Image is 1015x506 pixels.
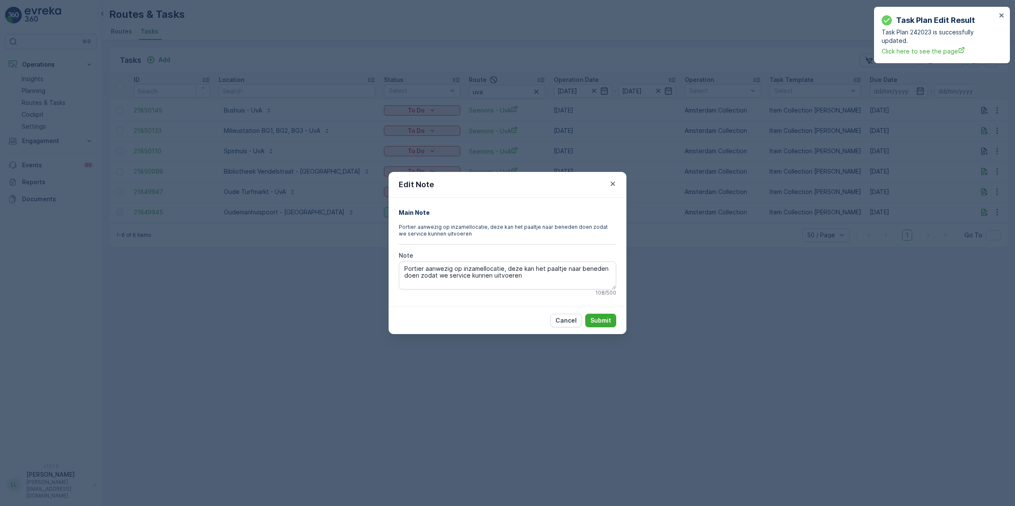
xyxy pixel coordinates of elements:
p: Cancel [555,316,577,325]
label: Note [399,252,413,259]
p: Edit Note [399,179,434,191]
p: 108 / 500 [595,290,616,296]
h4: Main Note [399,208,616,217]
a: Click here to see the page [882,47,996,56]
button: Cancel [550,314,582,327]
p: Submit [590,316,611,325]
p: Task Plan 242023 is successfully updated. [882,28,996,45]
textarea: Portier aanwezig op inzamellocatie, deze kan het paaltje naar beneden doen zodat we service kunne... [399,261,616,290]
p: Portier aanwezig op inzamellocatie, deze kan het paaltje naar beneden doen zodat we service kunne... [399,224,616,237]
button: Submit [585,314,616,327]
p: Task Plan Edit Result [896,14,975,26]
button: close [999,12,1005,20]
